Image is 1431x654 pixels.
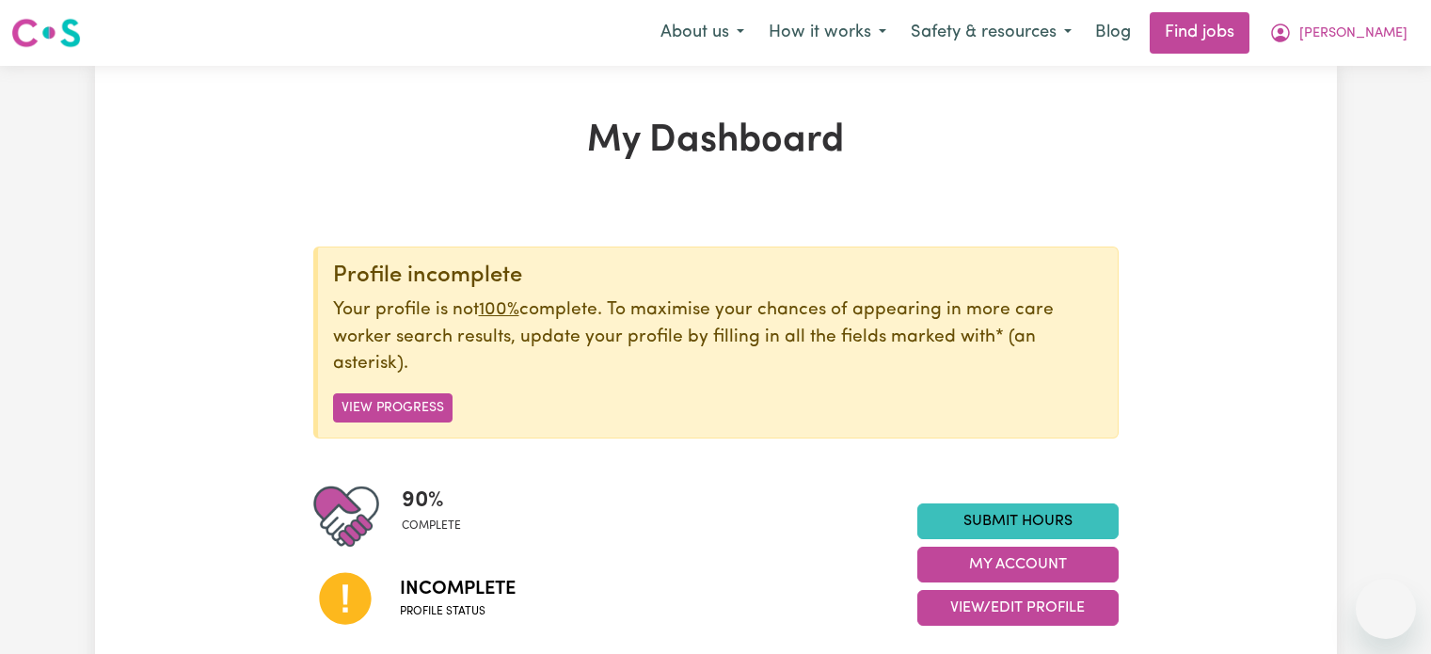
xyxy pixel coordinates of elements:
[917,547,1119,582] button: My Account
[402,484,476,550] div: Profile completeness: 90%
[313,119,1119,164] h1: My Dashboard
[333,297,1103,378] p: Your profile is not complete. To maximise your chances of appearing in more care worker search re...
[400,603,516,620] span: Profile status
[402,484,461,518] span: 90 %
[1356,579,1416,639] iframe: Button to launch messaging window
[917,503,1119,539] a: Submit Hours
[1150,12,1249,54] a: Find jobs
[400,575,516,603] span: Incomplete
[402,518,461,534] span: complete
[333,393,453,423] button: View Progress
[11,16,81,50] img: Careseekers logo
[1084,12,1142,54] a: Blog
[11,11,81,55] a: Careseekers logo
[756,13,898,53] button: How it works
[1257,13,1420,53] button: My Account
[898,13,1084,53] button: Safety & resources
[479,301,519,319] u: 100%
[917,590,1119,626] button: View/Edit Profile
[648,13,756,53] button: About us
[333,263,1103,290] div: Profile incomplete
[1299,24,1407,44] span: [PERSON_NAME]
